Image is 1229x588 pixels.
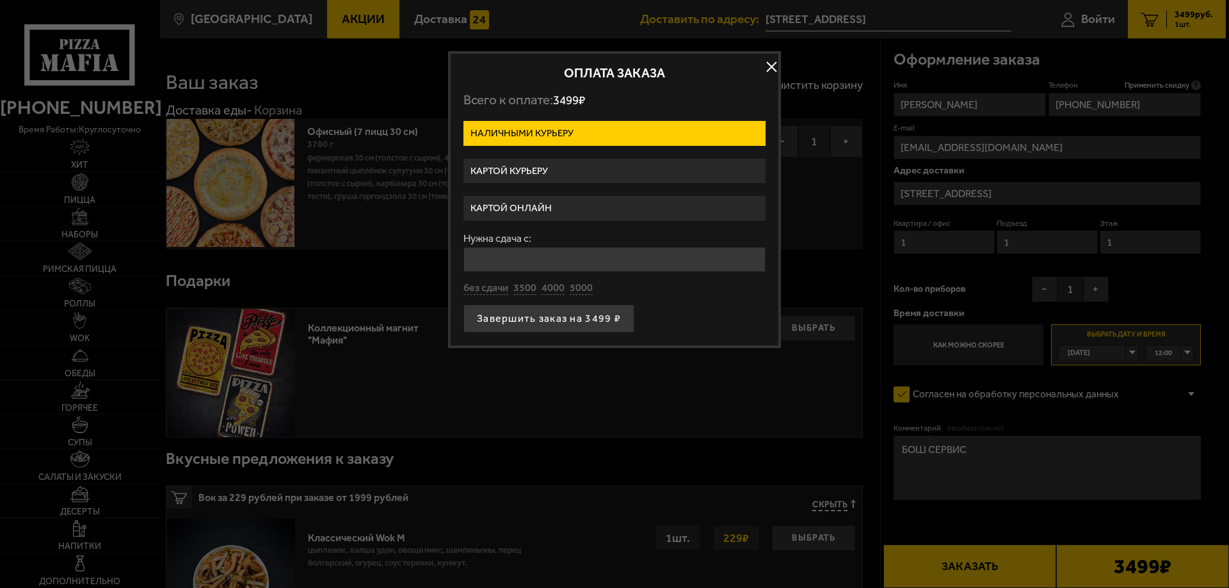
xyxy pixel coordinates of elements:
[463,196,766,221] label: Картой онлайн
[553,93,585,107] span: 3499 ₽
[463,305,634,333] button: Завершить заказ на 3499 ₽
[513,282,536,296] button: 3500
[570,282,593,296] button: 5000
[463,92,766,108] p: Всего к оплате:
[463,159,766,184] label: Картой курьеру
[463,282,508,296] button: без сдачи
[463,234,766,244] label: Нужна сдача с:
[463,67,766,79] h2: Оплата заказа
[542,282,565,296] button: 4000
[463,121,766,146] label: Наличными курьеру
